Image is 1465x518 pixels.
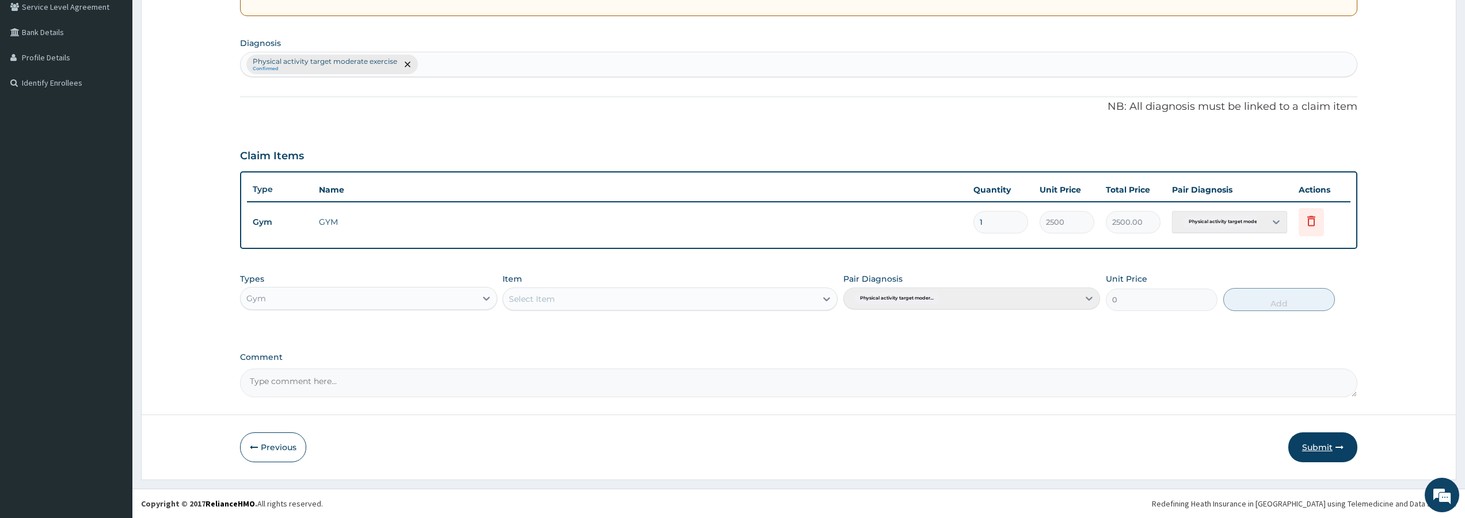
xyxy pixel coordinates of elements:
[509,293,555,305] div: Select Item
[1152,498,1456,509] div: Redefining Heath Insurance in [GEOGRAPHIC_DATA] using Telemedicine and Data Science!
[132,489,1465,518] footer: All rights reserved.
[1288,432,1357,462] button: Submit
[1034,178,1100,201] th: Unit Price
[60,64,193,79] div: Chat with us now
[313,210,968,233] td: GYM
[313,178,968,201] th: Name
[1223,288,1335,311] button: Add
[240,352,1357,362] label: Comment
[6,314,219,354] textarea: Type your message and hit 'Enter'
[240,274,264,284] label: Types
[1293,178,1350,201] th: Actions
[240,37,281,49] label: Diagnosis
[1106,273,1147,285] label: Unit Price
[240,99,1357,114] p: NB: All diagnosis must be linked to a claim item
[21,57,47,86] img: d_794563401_company_1708531726252_794563401
[141,498,257,509] strong: Copyright © 2017 .
[206,498,255,509] a: RelianceHMO
[189,6,216,33] div: Minimize live chat window
[503,273,522,285] label: Item
[247,212,313,233] td: Gym
[968,178,1034,201] th: Quantity
[247,179,313,200] th: Type
[240,432,306,462] button: Previous
[1166,178,1293,201] th: Pair Diagnosis
[67,145,159,261] span: We're online!
[246,293,266,304] div: Gym
[240,150,304,163] h3: Claim Items
[1100,178,1166,201] th: Total Price
[843,273,903,285] label: Pair Diagnosis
